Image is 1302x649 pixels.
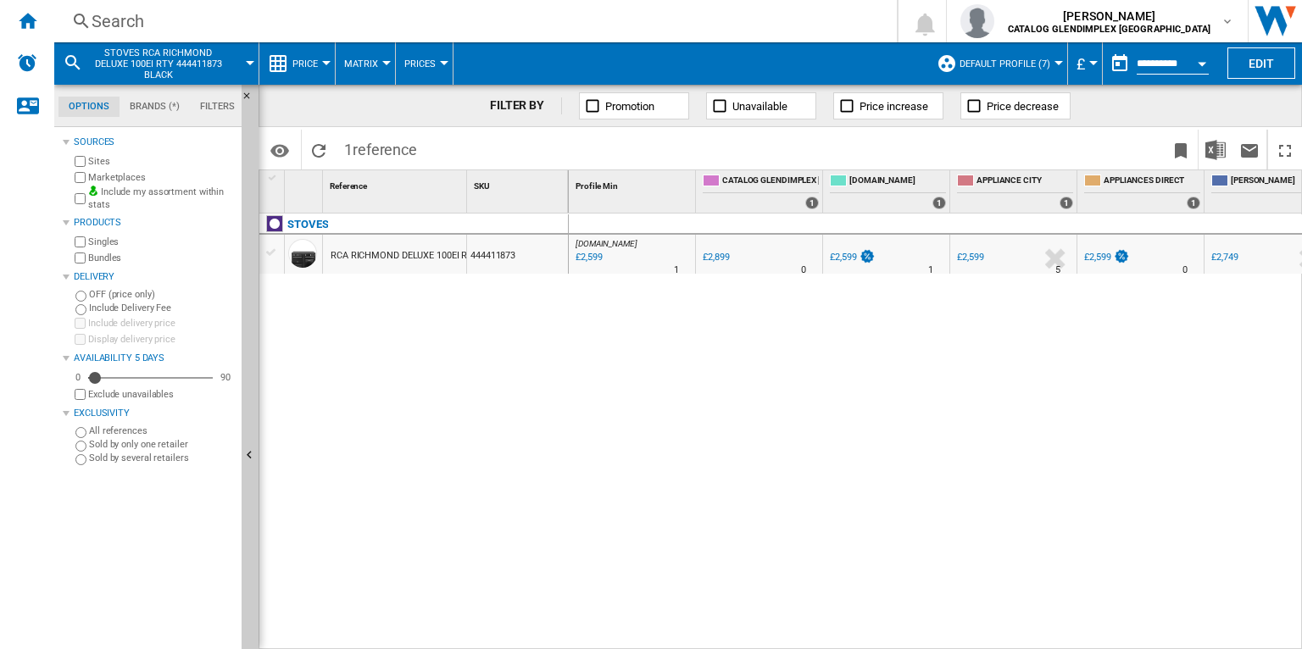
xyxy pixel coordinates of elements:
md-tab-item: Brands (*) [120,97,190,117]
div: 1 offers sold by APPLIANCES DIRECT [1187,197,1200,209]
span: SKU [474,181,490,191]
div: APPLIANCE CITY 1 offers sold by APPLIANCE CITY [954,170,1077,213]
div: £2,749 [1211,252,1238,263]
div: Reference Sort None [326,170,466,197]
img: promotionV3.png [859,249,876,263]
md-tab-item: Options [58,97,120,117]
div: Sort None [326,170,466,197]
img: promotionV3.png [1113,249,1130,263]
span: [DOMAIN_NAME] [576,239,637,248]
div: £2,599 [827,249,876,266]
label: OFF (price only) [89,288,235,301]
button: Unavailable [706,92,816,119]
div: Search [92,9,853,33]
button: Open calendar [1187,46,1217,76]
button: £ [1077,42,1093,85]
span: Profile Min [576,181,618,191]
div: £2,599 [954,249,983,266]
div: Delivery Time : 1 day [928,262,933,279]
button: Price [292,42,326,85]
div: Availability 5 Days [74,352,235,365]
button: Price decrease [960,92,1071,119]
div: APPLIANCES DIRECT 1 offers sold by APPLIANCES DIRECT [1081,170,1204,213]
span: Price decrease [987,100,1059,113]
label: Bundles [88,252,235,264]
div: £2,899 [703,252,729,263]
div: £2,899 [700,249,729,266]
div: FILTER BY [490,97,562,114]
input: Bundles [75,252,86,263]
div: Delivery Time : 0 day [1182,262,1188,279]
input: Include delivery price [75,318,86,329]
label: Display delivery price [88,333,235,346]
div: 1 offers sold by APPLIANCE CITY [1060,197,1073,209]
div: Delivery [74,270,235,284]
input: Sold by only one retailer [75,441,86,452]
input: Marketplaces [75,172,86,183]
span: STOVES RCA RICHMOND DELUXE 100EI RTY 444411873 BLACK [90,47,226,80]
label: Sold by only one retailer [89,438,235,451]
label: Include my assortment within stats [88,186,235,212]
div: Sort None [470,170,568,197]
div: Delivery Time : 1 day [674,262,679,279]
div: STOVES RCA RICHMOND DELUXE 100EI RTY 444411873 BLACK [63,42,250,85]
label: Marketplaces [88,171,235,184]
div: 90 [216,371,235,384]
div: [DOMAIN_NAME] 1 offers sold by AO.COM [826,170,949,213]
div: 444411873 [467,235,568,274]
button: Price increase [833,92,943,119]
md-slider: Availability [88,369,213,386]
button: Maximize [1268,130,1302,169]
img: excel-24x24.png [1205,140,1226,160]
button: Options [263,135,297,165]
button: Matrix [344,42,387,85]
input: All references [75,427,86,438]
div: Sort None [288,170,322,197]
div: Profile Min Sort None [572,170,695,197]
span: Price [292,58,318,69]
span: £ [1077,55,1085,73]
div: £2,599 [1082,249,1130,266]
input: OFF (price only) [75,291,86,302]
button: STOVES RCA RICHMOND DELUXE 100EI RTY 444411873 BLACK [90,42,243,85]
button: Promotion [579,92,689,119]
span: 1 [336,130,426,165]
div: Last updated : Friday, 22 August 2025 07:31 [573,249,602,266]
div: 1 offers sold by AO.COM [932,197,946,209]
div: £2,599 [1084,252,1110,263]
div: Delivery Time : 0 day [801,262,806,279]
span: Unavailable [732,100,787,113]
label: Sold by several retailers [89,452,235,464]
span: Price increase [860,100,928,113]
input: Sold by several retailers [75,454,86,465]
div: Sort None [572,170,695,197]
label: Include delivery price [88,317,235,330]
button: Default profile (7) [960,42,1059,85]
div: Products [74,216,235,230]
label: All references [89,424,235,437]
img: profile.jpg [960,4,994,38]
label: Sites [88,155,235,168]
input: Include my assortment within stats [75,188,86,209]
div: Sources [74,136,235,149]
input: Sites [75,156,86,167]
span: APPLIANCE CITY [976,175,1073,189]
md-tab-item: Filters [190,97,245,117]
div: 1 offers sold by CATALOG GLENDIMPLEX UK [805,197,819,209]
span: Matrix [344,58,378,69]
input: Singles [75,236,86,247]
div: £2,599 [830,252,856,263]
button: md-calendar [1103,47,1137,80]
div: CATALOG GLENDIMPLEX [GEOGRAPHIC_DATA] 1 offers sold by CATALOG GLENDIMPLEX UK [699,170,822,213]
input: Display delivery price [75,334,86,345]
span: Promotion [605,100,654,113]
button: Bookmark this report [1164,130,1198,169]
label: Exclude unavailables [88,388,235,401]
button: Prices [404,42,444,85]
button: Edit [1227,47,1295,79]
button: Send this report by email [1232,130,1266,169]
